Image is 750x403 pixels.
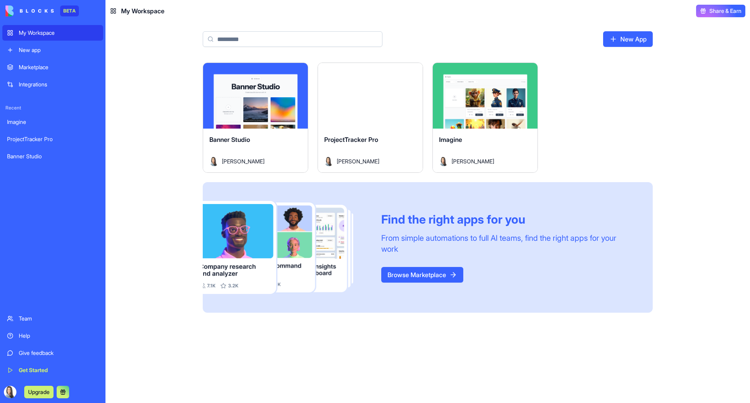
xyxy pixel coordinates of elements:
span: [PERSON_NAME] [452,157,494,165]
a: ImagineAvatar[PERSON_NAME] [432,63,538,173]
span: [PERSON_NAME] [222,157,264,165]
button: Share & Earn [696,5,745,17]
a: My Workspace [2,25,103,41]
button: Upgrade [24,386,54,398]
a: Help [2,328,103,344]
div: From simple automations to full AI teams, find the right apps for your work [381,233,634,254]
span: [PERSON_NAME] [337,157,379,165]
a: BETA [5,5,79,16]
a: Banner StudioAvatar[PERSON_NAME] [203,63,308,173]
div: My Workspace [19,29,98,37]
a: Give feedback [2,345,103,361]
a: Get Started [2,362,103,378]
div: Give feedback [19,349,98,357]
img: Avatar [324,157,334,166]
img: ACg8ocIi2y6ButMuETtlhkfkP-hgGTyOoLtfoJKwNUqVan3RkRO3_Vmv4A=s96-c [4,386,16,398]
div: ProjectTracker Pro [7,135,98,143]
div: Get Started [19,366,98,374]
div: Integrations [19,81,98,88]
div: Marketplace [19,63,98,71]
a: New App [603,31,653,47]
img: Avatar [209,157,219,166]
a: ProjectTracker Pro [2,131,103,147]
a: Browse Marketplace [381,267,463,283]
div: Banner Studio [7,152,98,160]
span: Recent [2,105,103,111]
img: Frame_181_egmpey.png [203,201,369,294]
img: Avatar [439,157,448,166]
div: Find the right apps for you [381,212,634,226]
div: Help [19,332,98,340]
div: Team [19,315,98,322]
a: Marketplace [2,59,103,75]
a: Upgrade [24,388,54,396]
a: Imagine [2,114,103,130]
span: Share & Earn [709,7,741,15]
div: BETA [60,5,79,16]
a: Integrations [2,77,103,92]
a: Team [2,311,103,326]
a: Banner Studio [2,149,103,164]
img: logo [5,5,54,16]
span: Banner Studio [209,136,250,143]
span: ProjectTracker Pro [324,136,378,143]
div: Imagine [7,118,98,126]
div: New app [19,46,98,54]
span: Imagine [439,136,462,143]
a: ProjectTracker ProAvatar[PERSON_NAME] [318,63,423,173]
span: My Workspace [121,6,164,16]
a: New app [2,42,103,58]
